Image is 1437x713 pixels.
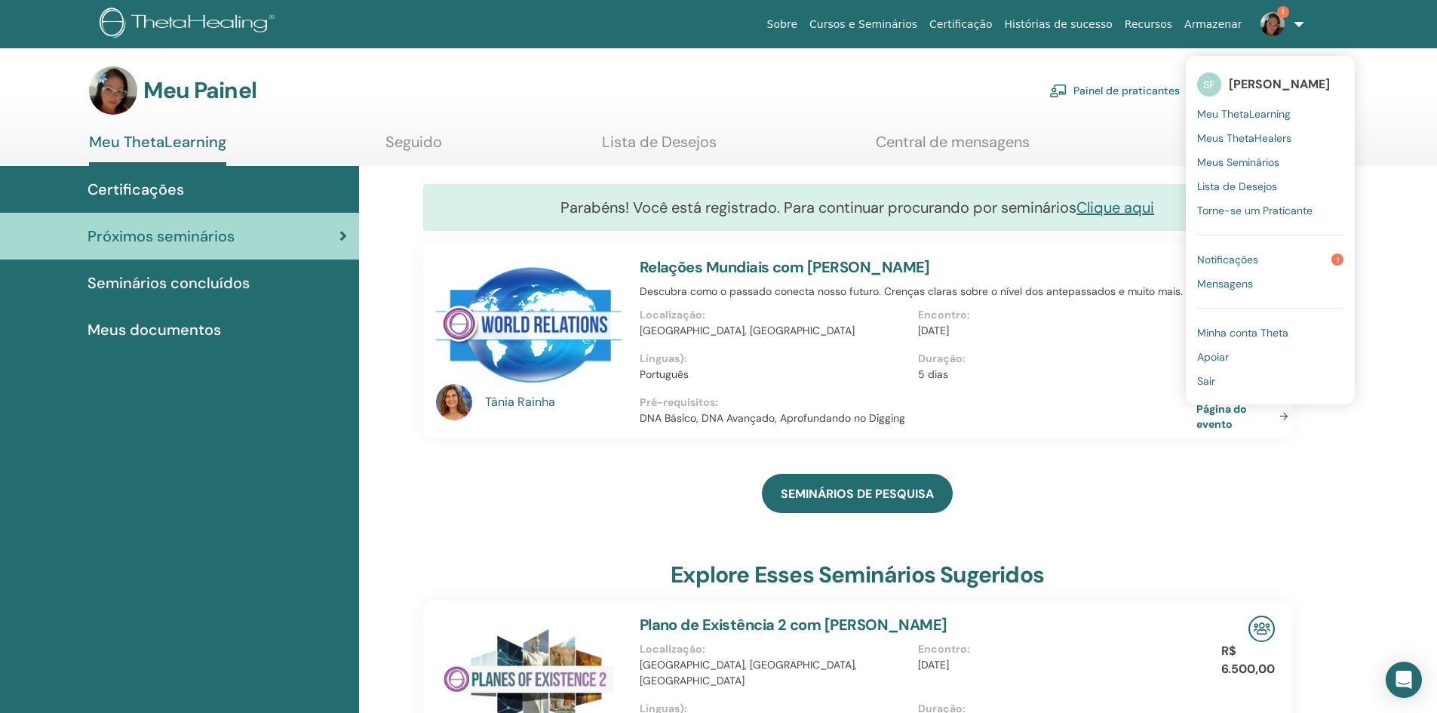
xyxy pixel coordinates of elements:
[1229,76,1330,92] font: [PERSON_NAME]
[1073,85,1180,98] font: Painel de praticantes
[89,66,137,115] img: default.jpg
[1197,126,1343,150] a: Meus ThetaHealers
[1197,155,1279,169] font: Meus Seminários
[1005,18,1113,30] font: Histórias de sucesso
[640,411,905,425] font: DNA Básico, DNA Avançado, Aprofundando no Digging
[1196,403,1247,431] font: Página do evento
[918,324,949,337] font: [DATE]
[1197,272,1343,296] a: Mensagens
[767,18,797,30] font: Sobre
[1196,401,1294,431] a: Página do evento
[1248,616,1275,642] img: Seminário Presencial
[1178,11,1248,38] a: Armazenar
[88,273,250,293] font: Seminários concluídos
[1197,67,1343,102] a: SF[PERSON_NAME]
[1197,369,1343,393] a: Sair
[640,367,689,381] font: Português
[671,560,1044,589] font: Explore esses seminários sugeridos
[963,352,966,365] font: :
[809,18,917,30] font: Cursos e Seminários
[1203,78,1215,91] font: SF
[918,367,948,381] font: 5 dias
[1197,253,1258,266] font: Notificações
[385,132,442,152] font: Seguido
[1197,345,1343,369] a: Apoiar
[1197,174,1343,198] a: Lista de Desejos
[1197,131,1291,145] font: Meus ThetaHealers
[1197,247,1343,272] a: Notificações1
[918,308,967,321] font: Encontro
[918,642,967,656] font: Encontro
[1386,662,1422,698] div: Abra o Intercom Messenger
[967,308,970,321] font: :
[781,486,934,502] font: SEMINÁRIOS DE PESQUISA
[89,133,226,166] a: Meu ThetaLearning
[100,8,280,41] img: logo.png
[1221,643,1275,677] font: R$ 6.500,00
[1184,18,1242,30] font: Armazenar
[436,384,472,420] img: default.jpg
[143,75,256,105] font: Meu Painel
[923,11,998,38] a: Certificação
[1186,56,1355,404] ul: 1
[1197,150,1343,174] a: Meus Seminários
[485,394,514,410] font: Tânia
[999,11,1119,38] a: Histórias de sucesso
[1197,198,1343,223] a: Torne-se um Praticante
[1197,326,1288,340] font: Minha conta Theta
[1197,107,1291,121] font: Meu ThetaLearning
[715,395,718,409] font: :
[1125,18,1172,30] font: Recursos
[1076,198,1154,217] a: Clique aqui
[1282,7,1284,17] font: 1
[876,132,1030,152] font: Central de mensagens
[1260,12,1285,36] img: default.jpg
[1197,277,1253,290] font: Mensagens
[385,133,442,162] a: Seguido
[1197,180,1277,193] font: Lista de Desejos
[1337,255,1339,265] font: 1
[640,308,702,321] font: Localização
[640,658,857,687] font: [GEOGRAPHIC_DATA], [GEOGRAPHIC_DATA], [GEOGRAPHIC_DATA]
[1049,74,1180,107] a: Painel de praticantes
[702,642,705,656] font: :
[702,308,705,321] font: :
[1197,102,1343,126] a: Meu ThetaLearning
[1197,374,1215,388] font: Sair
[436,258,622,389] img: Relações Mundiais
[602,133,717,162] a: Lista de Desejos
[640,352,684,365] font: Línguas)
[1119,11,1178,38] a: Recursos
[684,352,687,365] font: :
[88,180,184,199] font: Certificações
[89,132,226,152] font: Meu ThetaLearning
[1197,321,1343,345] a: Minha conta Theta
[967,642,970,656] font: :
[876,133,1030,162] a: Central de mensagens
[762,474,953,513] a: SEMINÁRIOS DE PESQUISA
[640,324,855,337] font: [GEOGRAPHIC_DATA], [GEOGRAPHIC_DATA]
[485,393,625,411] a: Tânia Rainha
[1197,204,1313,217] font: Torne-se um Praticante
[1049,84,1067,97] img: chalkboard-teacher.svg
[560,198,1076,217] font: Parabéns! Você está registrado. Para continuar procurando por seminários
[88,226,235,246] font: Próximos seminários
[803,11,923,38] a: Cursos e Seminários
[918,658,949,672] font: [DATE]
[640,615,947,635] a: Plano de Existência 2 com [PERSON_NAME]
[88,320,221,340] font: Meus documentos
[1197,350,1229,364] font: Apoiar
[640,257,930,277] a: Relações Mundiais com [PERSON_NAME]
[517,394,555,410] font: Rainha
[640,284,1183,298] font: Descubra como o passado conecta nosso futuro. Crenças claras sobre o nível dos antepassados ​​e m...
[761,11,803,38] a: Sobre
[602,132,717,152] font: Lista de Desejos
[640,395,715,409] font: Pré-requisitos
[640,642,702,656] font: Localização
[929,18,992,30] font: Certificação
[918,352,963,365] font: Duração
